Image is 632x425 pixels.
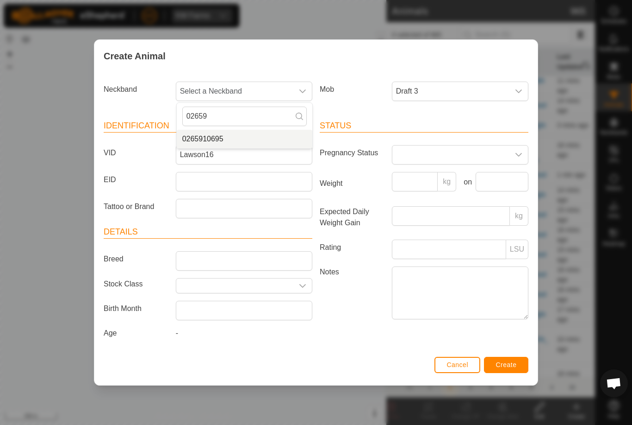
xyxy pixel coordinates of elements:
[446,361,468,368] span: Cancel
[506,240,528,259] p-inputgroup-addon: LSU
[177,130,312,148] li: 0265910695
[316,206,388,228] label: Expected Daily Weight Gain
[177,130,312,148] ul: Option List
[100,278,172,290] label: Stock Class
[293,82,312,101] div: dropdown trigger
[510,206,528,226] p-inputgroup-addon: kg
[100,145,172,161] label: VID
[316,240,388,255] label: Rating
[316,172,388,195] label: Weight
[509,82,528,101] div: dropdown trigger
[316,266,388,319] label: Notes
[392,82,509,101] span: Draft 3
[100,199,172,215] label: Tattoo or Brand
[496,361,517,368] span: Create
[176,82,293,101] span: Select a Neckband
[460,177,472,188] label: on
[100,301,172,317] label: Birth Month
[104,49,166,63] span: Create Animal
[100,251,172,267] label: Breed
[100,328,172,339] label: Age
[434,357,480,373] button: Cancel
[316,82,388,97] label: Mob
[100,172,172,188] label: EID
[100,82,172,97] label: Neckband
[320,120,528,133] header: Status
[509,146,528,164] div: dropdown trigger
[176,329,178,337] span: -
[293,279,312,293] div: dropdown trigger
[438,172,456,191] p-inputgroup-addon: kg
[182,133,223,145] span: 0265910695
[104,226,312,239] header: Details
[484,357,528,373] button: Create
[600,369,628,397] div: Open chat
[104,120,312,133] header: Identification
[316,145,388,161] label: Pregnancy Status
